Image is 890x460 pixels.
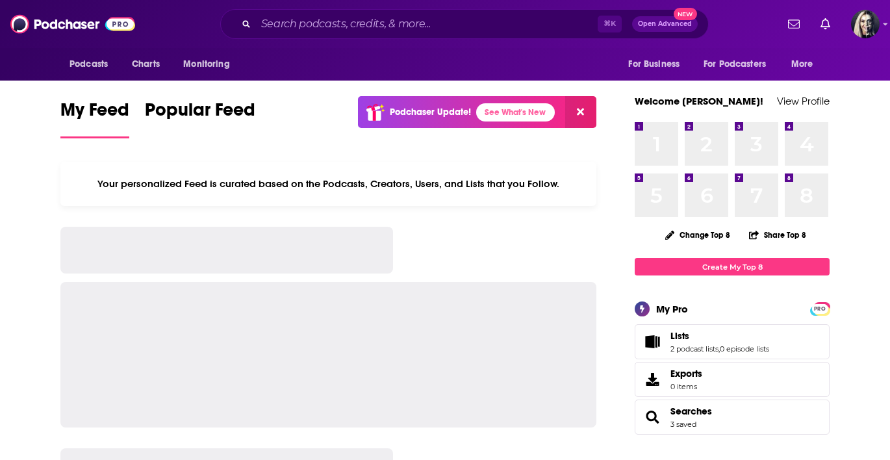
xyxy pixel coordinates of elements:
span: Logged in as candirose777 [851,10,880,38]
span: For Podcasters [704,55,766,73]
button: Show profile menu [851,10,880,38]
span: Exports [670,368,702,379]
a: Welcome [PERSON_NAME]! [635,95,763,107]
a: Exports [635,362,830,397]
a: Show notifications dropdown [815,13,835,35]
div: Your personalized Feed is curated based on the Podcasts, Creators, Users, and Lists that you Follow. [60,162,596,206]
a: Create My Top 8 [635,258,830,275]
img: Podchaser - Follow, Share and Rate Podcasts [10,12,135,36]
span: ⌘ K [598,16,622,32]
a: View Profile [777,95,830,107]
button: open menu [619,52,696,77]
span: Exports [639,370,665,389]
span: New [674,8,697,20]
a: Popular Feed [145,99,255,138]
button: open menu [695,52,785,77]
span: For Business [628,55,680,73]
span: My Feed [60,99,129,129]
a: Searches [639,408,665,426]
button: Change Top 8 [657,227,738,243]
span: Podcasts [70,55,108,73]
a: My Feed [60,99,129,138]
span: Charts [132,55,160,73]
span: , [718,344,720,353]
span: Lists [635,324,830,359]
button: open menu [60,52,125,77]
span: Open Advanced [638,21,692,27]
span: Monitoring [183,55,229,73]
a: Searches [670,405,712,417]
a: PRO [812,303,828,313]
a: 3 saved [670,420,696,429]
span: Lists [670,330,689,342]
a: 2 podcast lists [670,344,718,353]
div: Search podcasts, credits, & more... [220,9,709,39]
a: See What's New [476,103,555,121]
a: Charts [123,52,168,77]
button: Open AdvancedNew [632,16,698,32]
a: Lists [670,330,769,342]
span: 0 items [670,382,702,391]
button: Share Top 8 [748,222,807,248]
a: 0 episode lists [720,344,769,353]
p: Podchaser Update! [390,107,471,118]
input: Search podcasts, credits, & more... [256,14,598,34]
span: Searches [635,400,830,435]
a: Show notifications dropdown [783,13,805,35]
a: Lists [639,333,665,351]
img: User Profile [851,10,880,38]
button: open menu [174,52,246,77]
span: Popular Feed [145,99,255,129]
div: My Pro [656,303,688,315]
span: PRO [812,304,828,314]
span: More [791,55,813,73]
button: open menu [782,52,830,77]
